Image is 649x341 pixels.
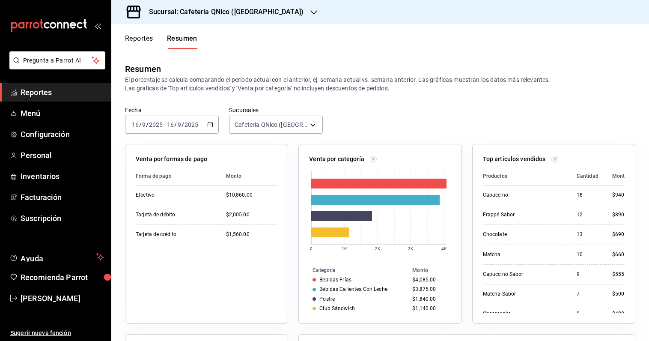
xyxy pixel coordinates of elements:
[142,121,146,128] input: --
[21,293,104,304] span: [PERSON_NAME]
[149,121,163,128] input: ----
[139,121,142,128] span: /
[136,231,212,238] div: Tarjeta de crédito
[483,310,563,317] div: Cheesecake
[136,211,212,218] div: Tarjeta de débito
[577,251,598,258] div: 10
[309,155,364,164] p: Venta por categoría
[612,251,632,258] div: $660.00
[174,121,177,128] span: /
[483,211,563,218] div: Frappé Sabor
[21,170,104,182] span: Inventarios
[226,231,278,238] div: $1,560.00
[319,277,351,283] div: Bebidas Frías
[577,231,598,238] div: 13
[125,34,153,49] button: Reportes
[310,246,313,251] text: 0
[131,121,139,128] input: --
[21,87,104,98] span: Reportes
[21,150,104,161] span: Personal
[21,212,104,224] span: Suscripción
[605,167,632,185] th: Monto
[299,266,409,275] th: Categoría
[219,167,278,185] th: Monto
[164,121,166,128] span: -
[136,167,219,185] th: Forma de pago
[136,191,212,199] div: Efectivo
[226,211,278,218] div: $2,005.00
[412,277,447,283] div: $4,085.00
[577,191,598,199] div: 18
[182,121,184,128] span: /
[146,121,149,128] span: /
[408,246,414,251] text: 3K
[612,211,632,218] div: $890.00
[23,56,92,65] span: Pregunta a Parrot AI
[21,252,93,262] span: Ayuda
[229,107,323,113] label: Sucursales
[577,310,598,317] div: 8
[577,290,598,298] div: 7
[612,231,632,238] div: $690.00
[177,121,182,128] input: --
[612,191,632,199] div: $940.00
[21,272,104,283] span: Recomienda Parrot
[21,191,104,203] span: Facturación
[125,75,635,93] p: El porcentaje se calcula comparando el período actual con el anterior, ej. semana actual vs. sema...
[483,290,563,298] div: Matcha Sabor
[94,22,101,29] button: open_drawer_menu
[319,305,355,311] div: Club Sándwich
[577,271,598,278] div: 9
[10,329,104,338] span: Sugerir nueva función
[483,191,563,199] div: Capuccino
[184,121,199,128] input: ----
[142,7,304,17] h3: Sucursal: Cafeteria QNico ([GEOGRAPHIC_DATA])
[412,296,447,302] div: $1,840.00
[483,271,563,278] div: Capuccino Sabor
[483,251,563,258] div: Matcha
[375,246,381,251] text: 2K
[483,155,546,164] p: Top artículos vendidos
[235,120,307,129] span: Cafeteria QNico ([GEOGRAPHIC_DATA])
[483,167,570,185] th: Productos
[226,191,278,199] div: $10,860.00
[570,167,605,185] th: Cantidad
[6,62,105,71] a: Pregunta a Parrot AI
[612,271,632,278] div: $555.00
[612,310,632,317] div: $400.00
[21,129,104,140] span: Configuración
[125,107,219,113] label: Fecha
[125,34,197,49] div: navigation tabs
[441,246,447,251] text: 4K
[125,63,161,75] div: Resumen
[483,231,563,238] div: Chocolate
[21,108,104,119] span: Menú
[612,290,632,298] div: $500.00
[342,246,347,251] text: 1K
[577,211,598,218] div: 12
[319,296,335,302] div: Postre
[319,286,387,292] div: Bebidas Calientes Con Leche
[167,121,174,128] input: --
[167,34,197,49] button: Resumen
[412,286,447,292] div: $3,875.00
[412,305,447,311] div: $1,140.00
[9,51,105,69] button: Pregunta a Parrot AI
[409,266,461,275] th: Monto
[136,155,207,164] p: Venta por formas de pago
